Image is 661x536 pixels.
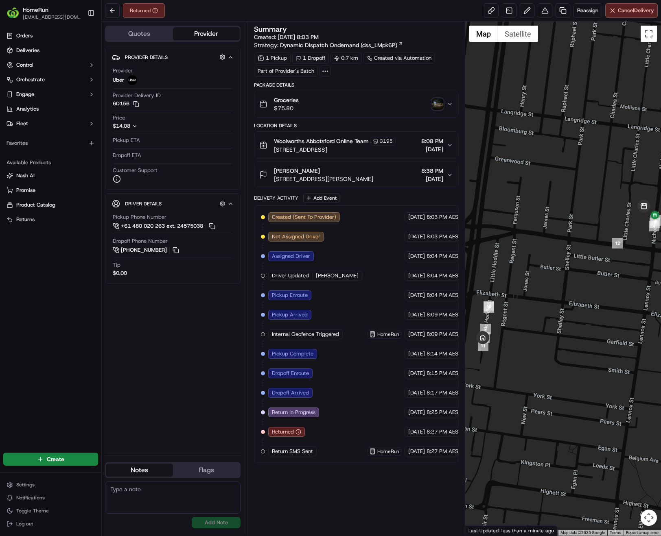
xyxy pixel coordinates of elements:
[421,175,443,183] span: [DATE]
[127,75,137,85] img: uber-new-logo.jpeg
[16,521,33,527] span: Log out
[408,311,425,318] span: [DATE]
[649,221,659,231] div: 4
[113,222,217,231] button: +61 480 020 263 ext. 24575038
[408,233,425,240] span: [DATE]
[3,518,98,529] button: Log out
[421,145,443,153] span: [DATE]
[292,52,329,64] div: 1 Dropoff
[618,7,654,14] span: Cancel Delivery
[465,525,558,536] div: Last Updated: less than a minute ago
[3,505,98,516] button: Toggle Theme
[421,137,443,145] span: 8:08 PM
[427,331,461,338] span: 8:09 PM AEST
[427,272,461,279] span: 8:04 PM AEST
[16,201,55,209] span: Product Catalog
[427,448,461,455] span: 8:27 PM AEST
[427,370,461,377] span: 8:15 PM AEST
[377,448,399,455] span: HomeRun
[254,41,403,49] div: Strategy:
[650,218,660,228] div: 5
[112,50,234,64] button: Provider Details
[316,272,359,279] span: [PERSON_NAME]
[498,26,538,42] button: Show satellite imagery
[16,120,28,127] span: Fleet
[113,114,125,122] span: Price
[113,167,158,174] span: Customer Support
[254,52,291,64] div: 1 Pickup
[113,152,141,159] span: Dropoff ETA
[254,132,458,159] button: Woolworths Abbotsford Online Team3195[STREET_ADDRESS]8:08 PM[DATE]
[121,222,203,230] span: +61 480 020 263 ext. 24575038
[16,216,35,223] span: Returns
[113,100,139,107] button: 6D156
[3,213,98,226] button: Returns
[113,214,166,221] span: Pickup Phone Number
[280,41,397,49] span: Dynamic Dispatch Ondemand (dss_LMpk6P)
[16,47,39,54] span: Deliveries
[408,448,425,455] span: [DATE]
[254,122,458,129] div: Location Details
[121,246,167,254] span: [PHONE_NUMBER]
[272,370,309,377] span: Dropoff Enroute
[427,253,461,260] span: 8:04 PM AEST
[173,464,240,477] button: Flags
[427,350,461,357] span: 8:14 PM AEST
[432,98,443,110] img: photo_proof_of_delivery image
[7,216,95,223] a: Returns
[408,214,425,221] span: [DATE]
[272,409,315,416] span: Return In Progress
[363,52,435,64] a: Created via Automation
[113,92,161,99] span: Provider Delivery ID
[421,167,443,175] span: 8:38 PM
[3,198,98,211] button: Product Catalog
[3,156,98,169] div: Available Products
[272,253,310,260] span: Assigned Driver
[560,530,605,535] span: Map data ©2025 Google
[272,350,313,357] span: Pickup Complete
[272,389,309,397] span: Dropoff Arrived
[3,137,98,150] div: Favorites
[408,350,425,357] span: [DATE]
[254,91,458,117] button: Groceries$75.80photo_proof_of_delivery image
[272,272,309,279] span: Driver Updated
[274,175,373,183] span: [STREET_ADDRESS][PERSON_NAME]
[467,525,494,536] a: Open this area in Google Maps (opens a new window)
[369,331,399,338] button: HomeRun
[16,61,33,69] span: Control
[272,214,336,221] span: Created (Sent To Provider)
[23,14,81,20] button: [EMAIL_ADDRESS][DOMAIN_NAME]
[23,6,48,14] button: HomeRun
[3,479,98,490] button: Settings
[254,26,287,33] h3: Summary
[113,122,184,130] button: $14.08
[106,27,173,40] button: Quotes
[408,428,425,436] span: [DATE]
[254,162,458,188] button: [PERSON_NAME][STREET_ADDRESS][PERSON_NAME]8:38 PM[DATE]
[16,495,45,501] span: Notifications
[3,184,98,197] button: Promise
[272,292,308,299] span: Pickup Enroute
[469,26,498,42] button: Show street map
[612,238,623,248] div: 12
[254,195,298,201] div: Delivery Activity
[16,32,33,39] span: Orders
[408,292,425,299] span: [DATE]
[125,200,162,207] span: Driver Details
[303,193,339,203] button: Add Event
[113,237,168,245] span: Dropoff Phone Number
[125,54,168,61] span: Provider Details
[278,33,319,41] span: [DATE] 8:03 PM
[16,508,49,514] span: Toggle Theme
[280,41,403,49] a: Dynamic Dispatch Ondemand (dss_LMpk6P)
[369,448,399,455] button: HomeRun
[408,331,425,338] span: [DATE]
[3,29,98,42] a: Orders
[605,3,658,18] button: CancelDelivery
[3,3,84,23] button: HomeRunHomeRun[EMAIL_ADDRESS][DOMAIN_NAME]
[274,104,299,112] span: $75.80
[427,389,461,397] span: 8:17 PM AEST
[123,3,165,18] button: Returned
